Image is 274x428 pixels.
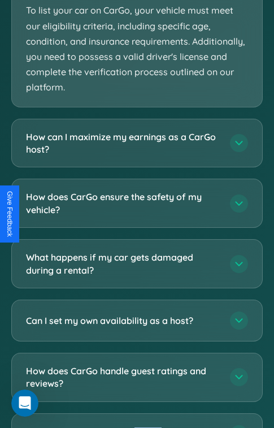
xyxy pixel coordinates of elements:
h3: How does CarGo handle guest ratings and reviews? [26,365,219,390]
h3: How can I maximize my earnings as a CarGo host? [26,131,219,156]
h3: What happens if my car gets damaged during a rental? [26,251,219,276]
h3: Can I set my own availability as a host? [26,314,219,327]
h3: How does CarGo ensure the safety of my vehicle? [26,191,219,216]
div: Give Feedback [6,191,14,237]
iframe: Intercom live chat [11,390,38,417]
